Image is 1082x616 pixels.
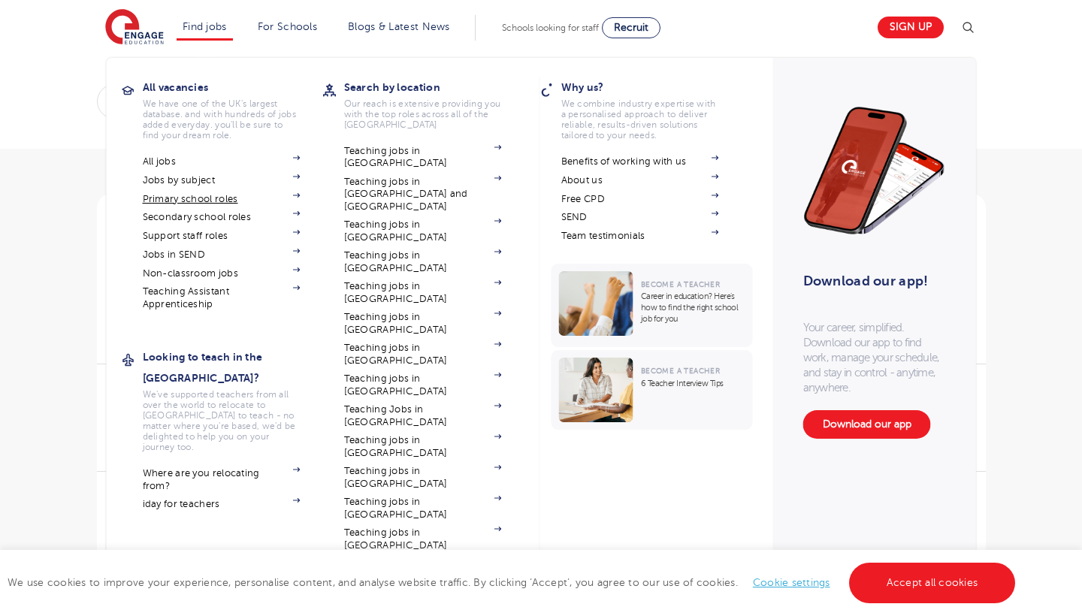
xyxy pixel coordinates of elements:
a: Recruit [602,17,660,38]
a: About us [561,174,719,186]
a: Teaching jobs in [GEOGRAPHIC_DATA] [344,145,502,170]
a: Teaching jobs in [GEOGRAPHIC_DATA] [344,465,502,490]
img: Engage Education [105,9,164,47]
a: Teaching jobs in [GEOGRAPHIC_DATA] and [GEOGRAPHIC_DATA] [344,176,502,213]
a: Teaching jobs in [GEOGRAPHIC_DATA] [344,219,502,243]
a: Teaching jobs in [GEOGRAPHIC_DATA] [344,434,502,459]
span: Recruit [614,22,648,33]
a: Looking to teach in the [GEOGRAPHIC_DATA]?We've supported teachers from all over the world to rel... [143,346,323,452]
p: We have one of the UK's largest database. and with hundreds of jobs added everyday. you'll be sur... [143,98,301,140]
h3: Download our app! [803,264,939,297]
a: Why us?We combine industry expertise with a personalised approach to deliver reliable, results-dr... [561,77,742,140]
a: All vacanciesWe have one of the UK's largest database. and with hundreds of jobs added everyday. ... [143,77,323,140]
a: Support staff roles [143,230,301,242]
p: Your career, simplified. Download our app to find work, manage your schedule, and stay in control... [803,320,946,395]
a: Teaching jobs in [GEOGRAPHIC_DATA] [344,527,502,551]
a: Blogs & Latest News [348,21,450,32]
a: Teaching jobs in [GEOGRAPHIC_DATA] [344,280,502,305]
span: We use cookies to improve your experience, personalise content, and analyse website traffic. By c... [8,577,1019,588]
a: Teaching jobs in [GEOGRAPHIC_DATA] [344,249,502,274]
a: Secondary school roles [143,211,301,223]
p: 6 Teacher Interview Tips [641,378,745,389]
a: Teaching jobs in [GEOGRAPHIC_DATA] [344,373,502,397]
p: Career in education? Here’s how to find the right school job for you [641,291,745,325]
a: Teaching Jobs in [GEOGRAPHIC_DATA] [344,403,502,428]
a: Free CPD [561,193,719,205]
span: Become a Teacher [641,280,720,288]
p: We've supported teachers from all over the world to relocate to [GEOGRAPHIC_DATA] to teach - no m... [143,389,301,452]
a: Benefits of working with us [561,156,719,168]
a: Teaching jobs in [GEOGRAPHIC_DATA] [344,496,502,521]
a: Search by locationOur reach is extensive providing you with the top roles across all of the [GEOG... [344,77,524,130]
a: Non-classroom jobs [143,267,301,279]
a: Team testimonials [561,230,719,242]
h3: Search by location [344,77,524,98]
h3: Why us? [561,77,742,98]
a: Teaching jobs in [GEOGRAPHIC_DATA] [344,342,502,367]
span: Become a Teacher [641,367,720,375]
a: Download our app [803,410,931,439]
div: Submit [97,84,453,119]
a: Where are you relocating from? [143,467,301,492]
h3: All vacancies [143,77,323,98]
p: Our reach is extensive providing you with the top roles across all of the [GEOGRAPHIC_DATA] [344,98,502,130]
a: Sign up [878,17,944,38]
a: Jobs in SEND [143,249,301,261]
a: Cookie settings [753,577,830,588]
p: We combine industry expertise with a personalised approach to deliver reliable, results-driven so... [561,98,719,140]
a: Teaching Assistant Apprenticeship [143,285,301,310]
span: Schools looking for staff [502,23,599,33]
a: iday for teachers [143,498,301,510]
a: All jobs [143,156,301,168]
a: For Schools [258,21,317,32]
a: Teaching jobs in [GEOGRAPHIC_DATA] [344,311,502,336]
a: Primary school roles [143,193,301,205]
a: SEND [561,211,719,223]
a: Find jobs [183,21,227,32]
a: Become a TeacherCareer in education? Here’s how to find the right school job for you [552,264,757,347]
a: Accept all cookies [849,563,1016,603]
a: Become a Teacher6 Teacher Interview Tips [552,350,757,430]
h3: Looking to teach in the [GEOGRAPHIC_DATA]? [143,346,323,388]
a: Jobs by subject [143,174,301,186]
